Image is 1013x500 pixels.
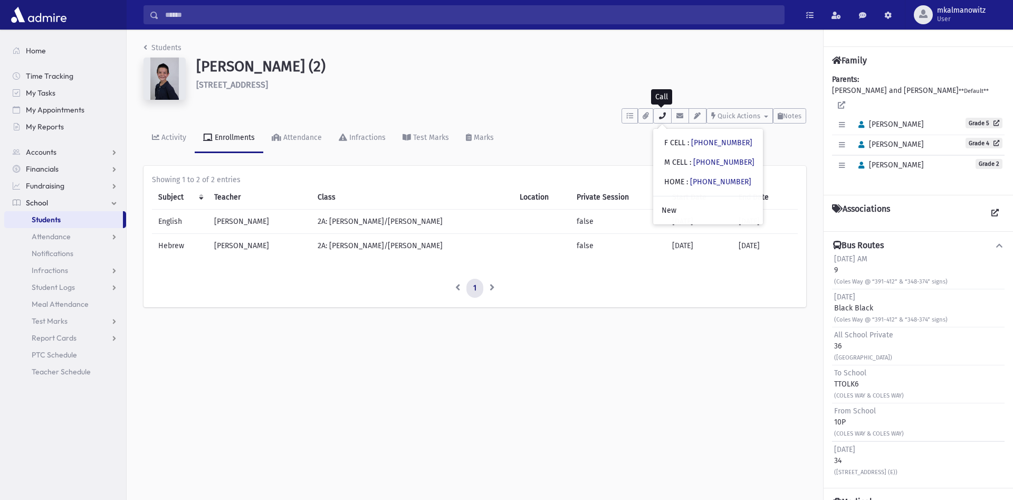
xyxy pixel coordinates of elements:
th: Private Session [570,185,666,210]
a: Financials [4,161,126,177]
div: [PERSON_NAME] and [PERSON_NAME] [832,74,1005,186]
td: false [570,234,666,258]
div: 10P [834,405,904,439]
th: End Date [732,185,798,210]
a: Enrollments [195,124,263,153]
td: Hebrew [152,234,208,258]
span: [DATE] [834,445,855,454]
div: Enrollments [213,133,255,142]
span: [PERSON_NAME] [854,120,924,129]
small: ([GEOGRAPHIC_DATA]) [834,354,892,361]
a: My Appointments [4,101,126,118]
span: Student Logs [32,282,75,292]
a: Test Marks [4,313,126,329]
small: ([STREET_ADDRESS] (E)) [834,469,897,476]
div: F CELL [664,137,752,148]
a: My Reports [4,118,126,135]
a: Marks [457,124,502,153]
a: [PHONE_NUMBER] [691,138,752,147]
a: [PHONE_NUMBER] [693,158,754,167]
small: (COLES WAY & COLES WAY) [834,392,904,399]
button: Bus Routes [832,240,1005,251]
a: Infractions [4,262,126,279]
div: Activity [159,133,186,142]
input: Search [159,5,784,24]
a: Notifications [4,245,126,262]
div: HOME [664,176,751,187]
h4: Family [832,55,867,65]
span: : [687,138,689,147]
a: Accounts [4,144,126,161]
a: School [4,194,126,211]
span: Report Cards [32,333,77,343]
span: Quick Actions [718,112,760,120]
small: (Coles Way @ “391-412” & “348-374” signs) [834,278,948,285]
span: Notes [783,112,801,120]
h6: [STREET_ADDRESS] [196,80,806,90]
span: Teacher Schedule [32,367,91,376]
span: From School [834,407,876,416]
h1: [PERSON_NAME] (2) [196,58,806,76]
div: Marks [472,133,494,142]
td: 2A: [PERSON_NAME]/[PERSON_NAME] [311,210,513,234]
div: Showing 1 to 2 of 2 entries [152,174,798,185]
span: [DATE] AM [834,254,867,263]
td: [DATE] [732,234,798,258]
span: : [686,177,688,186]
b: Parents: [832,75,859,84]
span: All School Private [834,331,893,339]
span: [PERSON_NAME] [854,161,924,169]
nav: breadcrumb [144,42,181,58]
span: My Reports [26,122,64,131]
div: TTOLK6 [834,367,904,401]
span: Time Tracking [26,71,73,81]
span: [DATE] [834,293,855,301]
span: : [690,158,691,167]
button: Notes [773,108,806,124]
a: Fundraising [4,177,126,194]
td: [PERSON_NAME] [208,234,312,258]
div: Attendance [281,133,322,142]
div: Infractions [347,133,386,142]
td: [DATE] [666,234,732,258]
a: 1 [466,279,483,298]
div: Test Marks [411,133,449,142]
a: Teacher Schedule [4,363,126,380]
span: Financials [26,164,59,174]
span: Meal Attendance [32,299,89,309]
a: Grade 5 [966,118,1002,128]
a: Students [144,43,181,52]
div: 36 [834,329,893,363]
span: Home [26,46,46,55]
a: New [653,201,763,220]
div: 34 [834,444,897,477]
a: My Tasks [4,84,126,101]
span: Infractions [32,266,68,275]
a: Activity [144,124,195,153]
a: Infractions [330,124,394,153]
th: Teacher [208,185,312,210]
img: AdmirePro [8,4,69,25]
th: Subject [152,185,208,210]
div: M CELL [664,157,754,168]
span: [PERSON_NAME] [854,140,924,149]
a: Time Tracking [4,68,126,84]
span: Attendance [32,232,71,241]
h4: Associations [832,204,890,223]
td: false [570,210,666,234]
a: Student Logs [4,279,126,296]
span: To School [834,369,866,378]
span: Test Marks [32,316,68,326]
span: Accounts [26,147,56,157]
div: Call [651,89,672,105]
th: Location [513,185,570,210]
a: Attendance [4,228,126,245]
span: Grade 2 [976,159,1002,169]
div: 9 [834,253,948,287]
td: English [152,210,208,234]
a: Grade 4 [966,138,1002,148]
span: School [26,198,48,207]
button: Quick Actions [706,108,773,124]
span: My Appointments [26,105,84,115]
a: View all Associations [986,204,1005,223]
